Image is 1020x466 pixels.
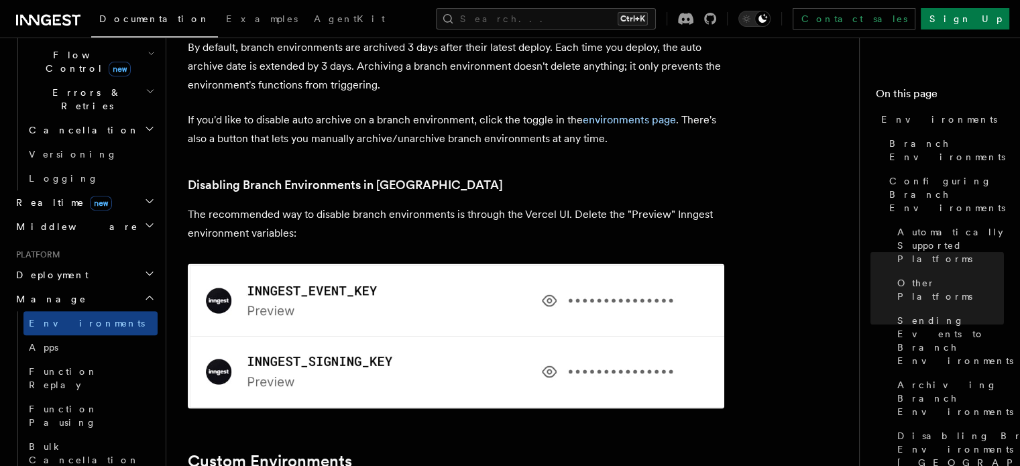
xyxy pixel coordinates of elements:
span: Archiving Branch Environments [897,378,1013,418]
p: The recommended way to disable branch environments is through the Vercel UI. Delete the "Preview"... [188,205,724,408]
a: Archiving Branch Environments [892,373,1004,424]
a: Sending Events to Branch Environments [892,308,1004,373]
button: Flow Controlnew [23,43,158,80]
a: Apps [23,335,158,359]
span: Automatically Supported Platforms [897,225,1004,266]
a: Logging [23,166,158,190]
img: Vercel environment keys [188,264,724,408]
span: Platform [11,249,60,260]
a: Environments [23,311,158,335]
span: Errors & Retries [23,86,146,113]
span: new [90,196,112,211]
span: Middleware [11,220,138,233]
span: Sending Events to Branch Environments [897,314,1013,367]
h4: On this page [876,86,1004,107]
a: Function Replay [23,359,158,397]
button: Search...Ctrl+K [436,8,656,30]
span: Branch Environments [889,137,1005,164]
a: Other Platforms [892,271,1004,308]
span: Documentation [99,13,210,24]
span: Environments [29,318,145,329]
span: Apps [29,342,58,353]
span: Other Platforms [897,276,1004,303]
span: Configuring Branch Environments [889,174,1005,215]
a: Sign Up [921,8,1009,30]
kbd: Ctrl+K [618,12,648,25]
p: By default, branch environments are archived 3 days after their latest deploy. Each time you depl... [188,38,724,95]
a: Function Pausing [23,397,158,434]
span: AgentKit [314,13,385,24]
span: Cancellation [23,123,139,137]
button: Deployment [11,263,158,287]
span: Logging [29,173,99,184]
button: Manage [11,287,158,311]
span: Deployment [11,268,89,282]
a: Automatically Supported Platforms [892,220,1004,271]
a: Branch Environments [884,131,1004,169]
span: Versioning [29,149,117,160]
a: Configuring Branch Environments [884,169,1004,220]
a: Disabling Branch Environments in [GEOGRAPHIC_DATA] [188,175,503,194]
button: Middleware [11,215,158,239]
button: Errors & Retries [23,80,158,118]
a: environments page [583,113,676,126]
span: Environments [881,113,997,126]
a: AgentKit [306,4,393,36]
a: Documentation [91,4,218,38]
button: Toggle dark mode [738,11,771,27]
button: Cancellation [23,118,158,142]
span: Manage [11,292,87,306]
span: Flow Control [23,48,148,75]
span: new [109,62,131,76]
a: Environments [876,107,1004,131]
a: Versioning [23,142,158,166]
span: Bulk Cancellation [29,441,139,465]
button: Realtimenew [11,190,158,215]
a: Examples [218,4,306,36]
span: Function Pausing [29,404,98,428]
a: Contact sales [793,8,915,30]
span: Examples [226,13,298,24]
span: Function Replay [29,366,98,390]
span: Realtime [11,196,112,209]
p: If you'd like to disable auto archive on a branch environment, click the toggle in the . There's ... [188,111,724,148]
